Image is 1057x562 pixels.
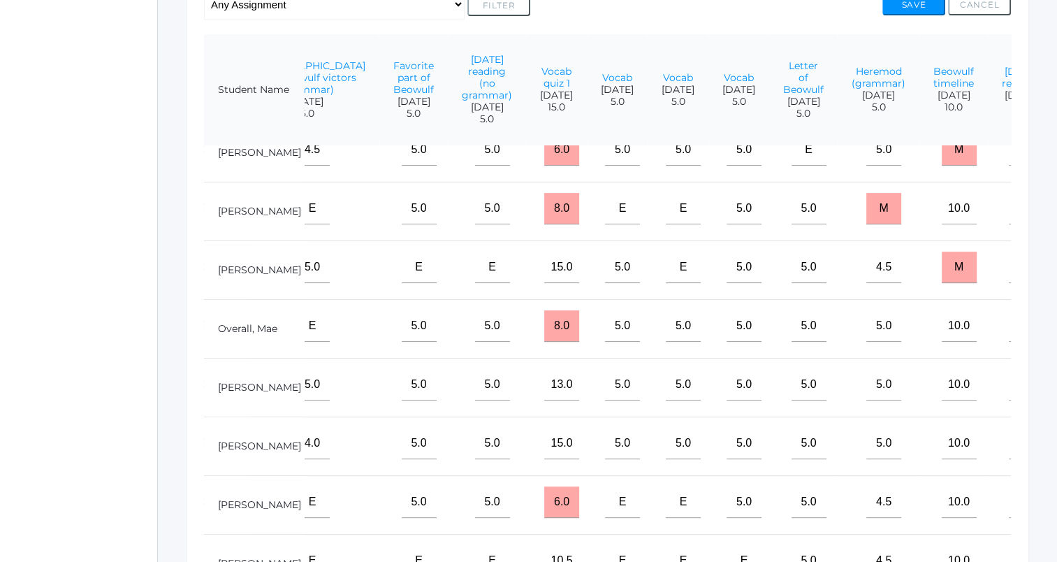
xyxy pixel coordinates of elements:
a: [PERSON_NAME] [218,381,301,394]
a: Overall, Mae [218,322,277,335]
span: 5.0 [249,108,365,120]
a: [PERSON_NAME] [218,440,301,452]
a: Letter of Beowulf [783,59,824,96]
span: [DATE] [540,89,573,101]
a: [DEMOGRAPHIC_DATA] and Beowulf victors (grammar) [249,59,365,96]
span: [DATE] [1002,89,1040,101]
a: [DATE] reading (no grammar) [462,53,512,101]
span: [DATE] [852,89,905,101]
a: Favorite part of Beowulf [393,59,434,96]
span: [DATE] [933,89,974,101]
span: 5.0 [662,96,694,108]
a: [PERSON_NAME] [218,264,301,276]
a: [DATE] reading [1002,65,1040,89]
a: Vocab [724,71,754,84]
a: [PERSON_NAME] [218,205,301,217]
a: Heremod (grammar) [852,65,905,89]
span: 5.0 [462,113,512,125]
span: 5.0 [722,96,755,108]
span: 10.0 [933,101,974,113]
span: 5.0 [601,96,634,108]
a: Vocab [602,71,632,84]
a: [PERSON_NAME] [218,146,301,159]
a: [PERSON_NAME] [218,498,301,511]
span: 5.0 [393,108,434,120]
a: Vocab [663,71,693,84]
span: [DATE] [601,84,634,96]
span: [DATE] [722,84,755,96]
span: 5.0 [852,101,905,113]
span: [DATE] [662,84,694,96]
span: 15.0 [540,101,573,113]
span: 5.0 [1002,101,1040,113]
a: Vocab quiz 1 [541,65,571,89]
th: Student Name [204,34,305,146]
a: Beowulf timeline [933,65,974,89]
span: [DATE] [393,96,434,108]
span: [DATE] [783,96,824,108]
span: 5.0 [783,108,824,120]
span: [DATE] [249,96,365,108]
span: [DATE] [462,101,512,113]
